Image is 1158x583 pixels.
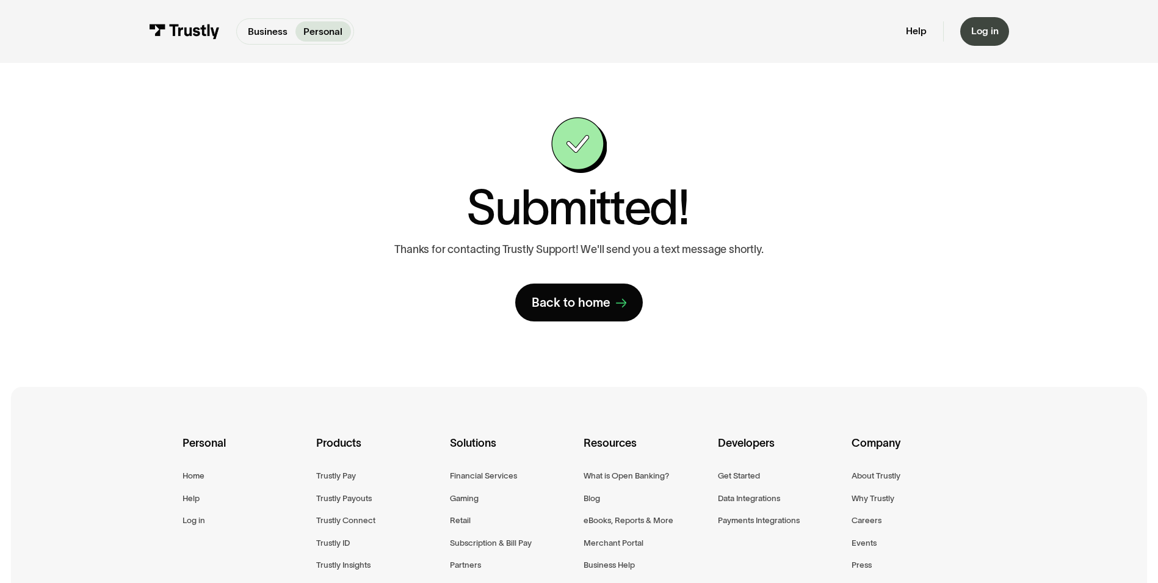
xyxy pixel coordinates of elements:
p: Personal [303,24,342,39]
a: Trustly Connect [316,513,375,527]
a: Home [183,469,204,483]
a: Business [239,21,295,41]
a: Log in [960,17,1010,46]
a: Gaming [450,491,479,505]
a: Press [852,558,872,572]
a: Help [906,25,927,37]
p: Business [248,24,288,39]
a: Business Help [584,558,635,572]
div: Back to home [532,295,610,310]
a: Trustly Pay [316,469,356,483]
img: Trustly Logo [149,24,220,39]
a: About Trustly [852,469,900,483]
a: Financial Services [450,469,517,483]
div: Company [852,435,975,469]
a: Personal [295,21,351,41]
a: Help [183,491,200,505]
a: Partners [450,558,481,572]
a: What is Open Banking? [584,469,669,483]
div: Products [316,435,440,469]
a: Why Trustly [852,491,894,505]
div: Developers [718,435,842,469]
a: Blog [584,491,600,505]
a: eBooks, Reports & More [584,513,673,527]
div: Resources [584,435,707,469]
a: Get Started [718,469,760,483]
a: Careers [852,513,881,527]
a: Payments Integrations [718,513,800,527]
a: Events [852,536,877,550]
div: Solutions [450,435,574,469]
div: Log in [971,25,999,37]
p: Thanks for contacting Trustly Support! We'll send you a text message shortly. [394,243,763,256]
a: Log in [183,513,205,527]
div: Personal [183,435,306,469]
a: Trustly Payouts [316,491,372,505]
a: Back to home [515,284,643,321]
a: Retail [450,513,471,527]
h1: Submitted! [466,184,689,232]
a: Trustly ID [316,536,350,550]
a: Data Integrations [718,491,780,505]
a: Merchant Portal [584,536,643,550]
a: Subscription & Bill Pay [450,536,532,550]
a: Trustly Insights [316,558,371,572]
